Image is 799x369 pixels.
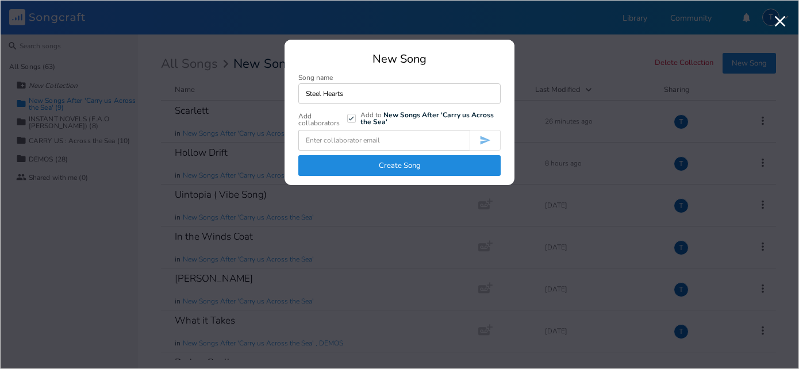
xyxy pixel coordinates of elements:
[298,83,501,104] input: Enter song name
[298,155,501,176] button: Create Song
[360,110,494,126] span: Add to
[298,130,470,151] input: Enter collaborator email
[360,110,494,126] b: New Songs After 'Carry us Across the Sea'
[298,113,347,126] div: Add collaborators
[298,74,501,81] div: Song name
[298,53,501,65] div: New Song
[470,130,501,151] button: Invite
